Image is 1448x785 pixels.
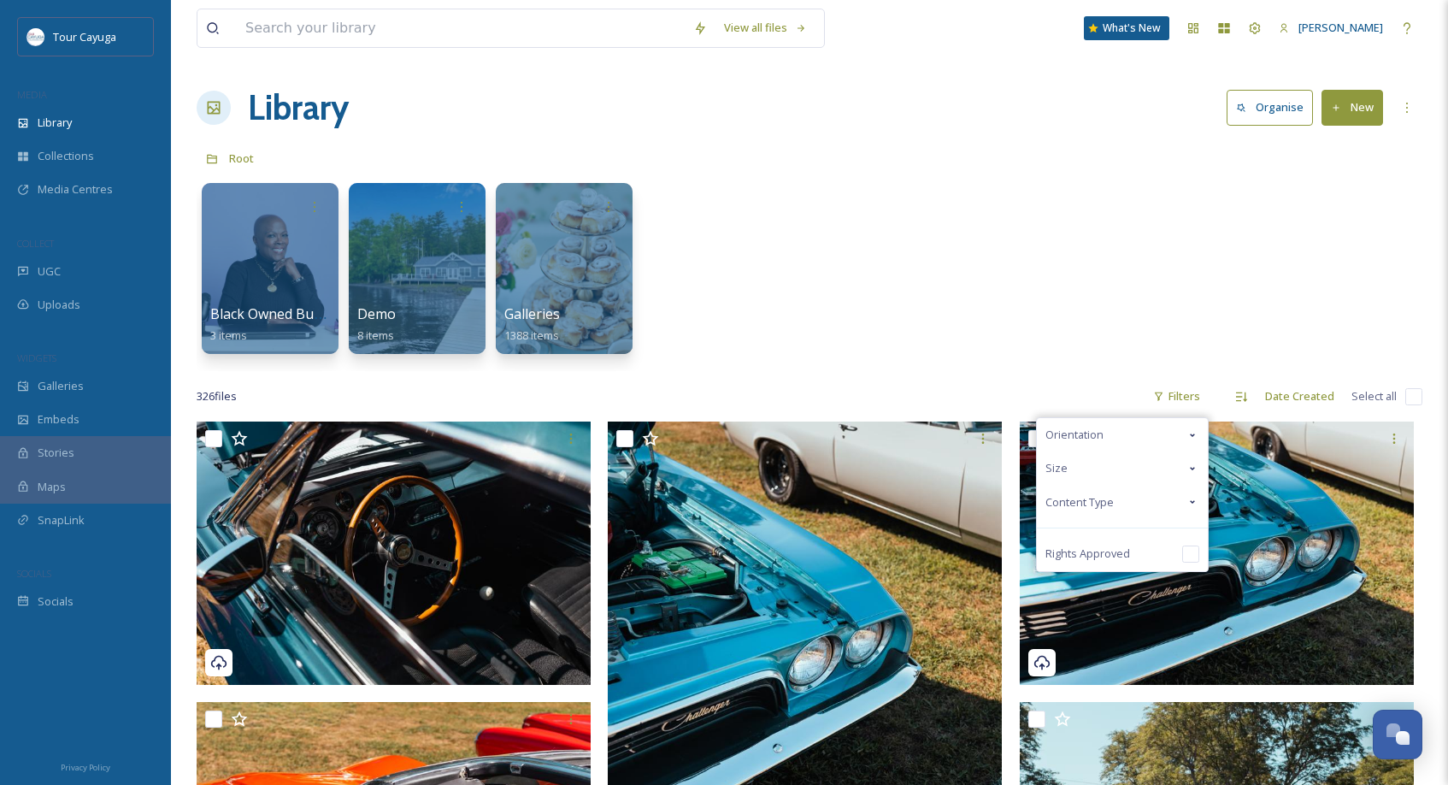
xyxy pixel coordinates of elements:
[38,445,74,461] span: Stories
[1351,388,1397,404] span: Select all
[1045,427,1104,443] span: Orientation
[1321,90,1383,125] button: New
[38,378,84,394] span: Galleries
[197,388,237,404] span: 326 file s
[17,567,51,580] span: SOCIALS
[38,297,80,313] span: Uploads
[1145,380,1209,413] div: Filters
[1227,90,1313,125] button: Organise
[715,11,815,44] a: View all files
[53,29,116,44] span: Tour Cayuga
[38,411,79,428] span: Embeds
[1227,90,1321,125] a: Organise
[504,328,559,343] span: 1388 items
[504,304,560,323] span: Galleries
[229,151,254,166] span: Root
[27,28,44,45] img: download.jpeg
[38,512,85,528] span: SnapLink
[210,306,368,343] a: Black Owned Businesses3 items
[504,306,560,343] a: Galleries1388 items
[1084,16,1169,40] a: What's New
[38,115,72,131] span: Library
[38,479,66,495] span: Maps
[229,148,254,168] a: Root
[357,306,396,343] a: Demo8 items
[61,762,110,773] span: Privacy Policy
[357,304,396,323] span: Demo
[38,181,113,198] span: Media Centres
[248,82,349,133] a: Library
[17,237,54,250] span: COLLECT
[38,263,61,280] span: UGC
[237,9,685,47] input: Search your library
[1045,494,1114,511] span: Content Type
[1270,11,1392,44] a: [PERSON_NAME]
[1045,546,1130,562] span: Rights Approved
[38,148,94,164] span: Collections
[17,351,56,364] span: WIDGETS
[38,593,74,610] span: Socials
[1257,380,1343,413] div: Date Created
[1020,422,1414,685] img: Fillmore Glen Auto Show 2025 (74).jpg
[210,328,247,343] span: 3 items
[17,88,47,101] span: MEDIA
[210,304,368,323] span: Black Owned Businesses
[1045,460,1068,476] span: Size
[61,756,110,776] a: Privacy Policy
[357,328,394,343] span: 8 items
[197,422,591,685] img: Fillmore Glen Auto Show 2025 (76).jpg
[1373,710,1422,759] button: Open Chat
[1298,20,1383,35] span: [PERSON_NAME]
